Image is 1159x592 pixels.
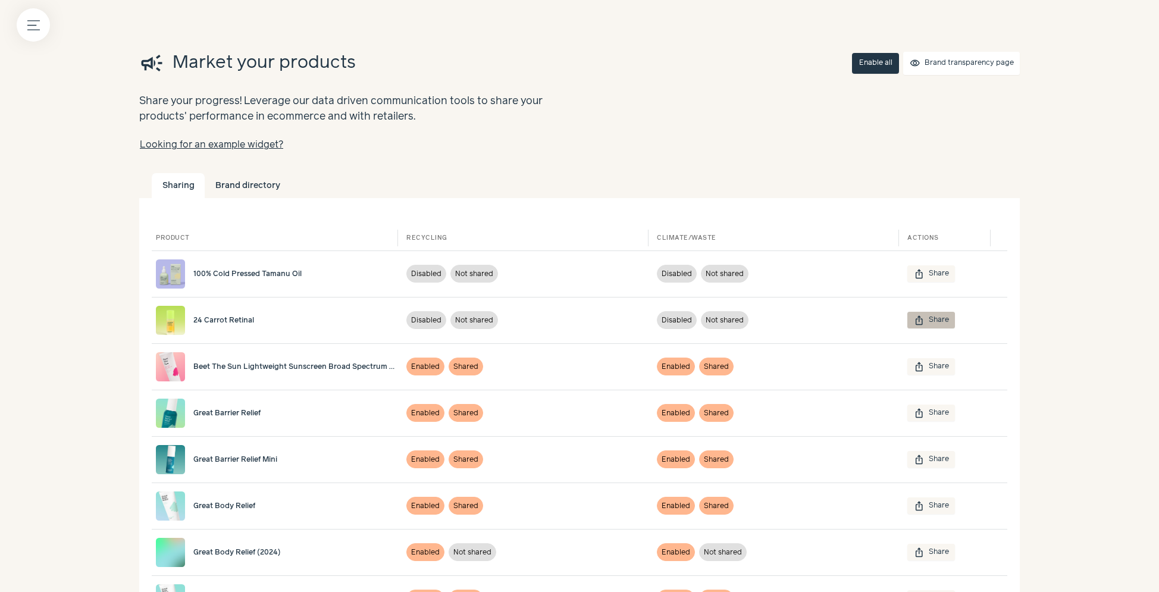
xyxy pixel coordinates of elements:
[406,450,444,468] div: Enabled
[657,265,697,283] div: Disabled
[139,51,164,76] span: campaign
[193,547,281,558] span: Great Body Relief (2024)
[657,497,695,515] div: Enabled
[193,408,261,419] span: Great Barrier Relief
[914,269,925,280] span: ios_share
[699,358,734,375] div: Shared
[907,358,955,375] button: ios_share Share
[910,58,920,69] span: visibility
[699,497,734,515] div: Shared
[406,404,444,422] div: Enabled
[450,311,498,329] div: Not shared
[156,306,398,335] a: 24 Carrot Retinal 24 Carrot Retinal
[406,265,446,283] div: Disabled
[193,315,254,326] span: 24 Carrot Retinal
[914,501,925,512] span: ios_share
[914,547,925,558] span: ios_share
[699,404,734,422] div: Shared
[406,358,444,375] div: Enabled
[657,234,716,242] button: Climate/waste
[657,358,695,375] div: Enabled
[156,259,398,289] a: 100% Cold Pressed Tamanu Oil 100% Cold Pressed Tamanu Oil
[701,265,748,283] div: Not shared
[406,543,444,561] div: Enabled
[907,234,939,242] button: Actions
[193,362,398,372] span: Beet The Sun Lightweight Sunscreen Broad Spectrum SPF 40 PA+++
[156,234,190,242] button: Product
[152,173,205,198] a: Sharing
[173,50,356,77] h1: Market your products
[907,451,955,468] button: ios_share Share
[406,311,446,329] div: Disabled
[699,450,734,468] div: Shared
[907,405,955,421] button: ios_share Share
[657,404,695,422] div: Enabled
[156,491,185,521] img: Great Body Relief
[914,362,925,372] span: ios_share
[156,399,185,428] img: Great Barrier Relief
[449,450,483,468] div: Shared
[156,445,398,474] a: Great Barrier Relief Mini Great Barrier Relief Mini
[193,269,302,280] span: 100% Cold Pressed Tamanu Oil
[852,53,899,74] button: Enable all
[156,445,185,474] img: Great Barrier Relief Mini
[914,408,925,419] span: ios_share
[449,358,483,375] div: Shared
[903,52,1020,75] a: visibility Brand transparency page
[701,311,748,329] div: Not shared
[156,399,398,428] a: Great Barrier Relief Great Barrier Relief
[156,538,398,567] a: Great Body Relief (2024) Great Body Relief (2024)
[449,497,483,515] div: Shared
[156,491,398,521] a: Great Body Relief Great Body Relief
[156,352,185,381] img: Beet The Sun Lightweight Sunscreen Broad Spectrum SPF 40 PA+++
[449,404,483,422] div: Shared
[205,173,290,198] a: Brand directory
[406,497,444,515] div: Enabled
[193,501,255,512] span: Great Body Relief
[406,234,447,242] button: Recycling
[156,538,185,567] img: Great Body Relief (2024)
[156,306,185,335] img: 24 Carrot Retinal
[914,455,925,465] span: ios_share
[449,543,496,561] div: Not shared
[450,265,498,283] div: Not shared
[657,311,697,329] div: Disabled
[907,312,955,328] button: ios_share Share
[699,543,747,561] div: Not shared
[139,93,565,153] h2: Share your progress! Leverage our data driven communication tools to share your products' perform...
[139,140,284,151] button: Looking for an example widget?
[657,543,695,561] div: Enabled
[907,544,955,560] button: ios_share Share
[193,455,277,465] span: Great Barrier Relief Mini
[657,450,695,468] div: Enabled
[156,259,185,289] img: 100% Cold Pressed Tamanu Oil
[914,315,925,326] span: ios_share
[156,352,398,381] a: Beet The Sun Lightweight Sunscreen Broad Spectrum SPF 40 PA+++ Beet The Sun Lightweight Sunscreen...
[907,265,955,282] button: ios_share Share
[907,497,955,514] button: ios_share Share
